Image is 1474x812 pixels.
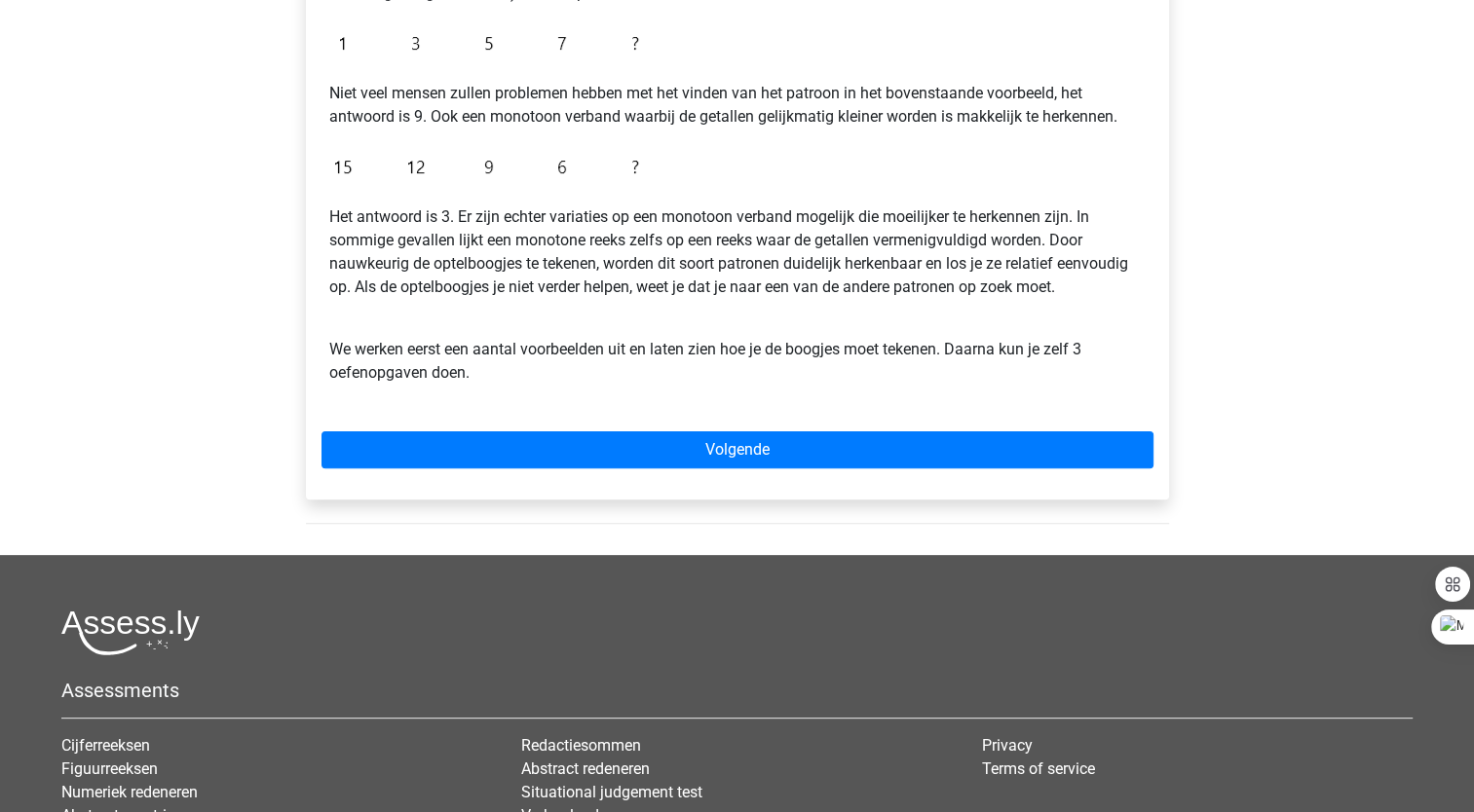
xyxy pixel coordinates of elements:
[329,314,1146,385] p: We werken eerst een aantal voorbeelden uit en laten zien hoe je de boogjes moet tekenen. Daarna k...
[521,783,702,801] a: Situational judgement test
[321,431,1153,468] a: Volgende
[521,736,641,755] a: Redactiesommen
[329,205,1146,299] p: Het antwoord is 3. Er zijn echter variaties op een monotoon verband mogelijk die moeilijker te he...
[61,609,200,655] img: Assessly logo
[982,759,1095,778] a: Terms of service
[982,736,1033,755] a: Privacy
[329,144,649,190] img: Figure sequences Example 2.png
[61,783,198,801] a: Numeriek redeneren
[61,679,1413,702] h5: Assessments
[329,82,1146,129] p: Niet veel mensen zullen problemen hebben met het vinden van het patroon in het bovenstaande voorb...
[329,20,649,66] img: Figure sequences Example 1.png
[521,759,650,778] a: Abstract redeneren
[61,759,158,778] a: Figuurreeksen
[61,736,150,755] a: Cijferreeksen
